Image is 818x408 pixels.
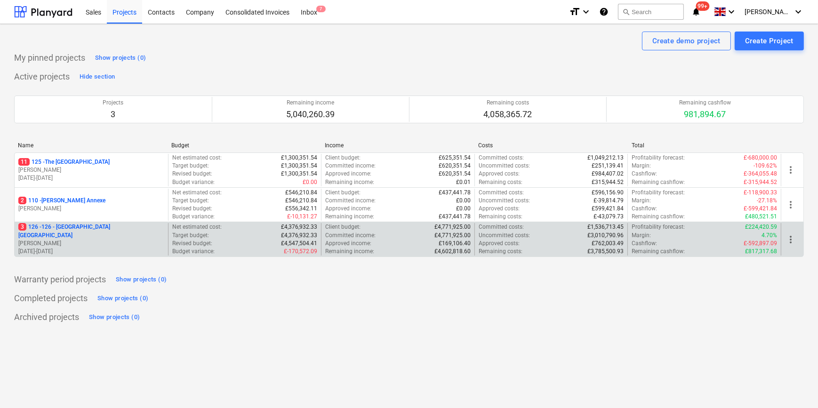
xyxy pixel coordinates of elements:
[325,213,374,221] p: Remaining income :
[652,35,721,47] div: Create demo project
[632,223,685,231] p: Profitability forecast :
[479,154,524,162] p: Committed costs :
[793,6,804,17] i: keyboard_arrow_down
[325,154,361,162] p: Client budget :
[77,69,117,84] button: Hide section
[479,232,530,240] p: Uncommitted costs :
[281,240,317,248] p: £4,547,504.41
[325,240,371,248] p: Approved income :
[285,205,317,213] p: £556,342.11
[287,99,335,107] p: Remaining income
[479,205,520,213] p: Approved costs :
[632,213,685,221] p: Remaining cashflow :
[97,293,148,304] div: Show projects (0)
[18,240,164,248] p: [PERSON_NAME]
[569,6,580,17] i: format_size
[754,162,777,170] p: -109.62%
[735,32,804,50] button: Create Project
[171,142,317,149] div: Budget
[95,53,146,64] div: Show projects (0)
[325,170,371,178] p: Approved income :
[456,205,471,213] p: £0.00
[172,189,222,197] p: Net estimated cost :
[632,197,651,205] p: Margin :
[479,170,520,178] p: Approved costs :
[18,205,164,213] p: [PERSON_NAME]
[103,109,124,120] p: 3
[18,223,164,256] div: 3126 -126 - [GEOGRAPHIC_DATA] [GEOGRAPHIC_DATA][PERSON_NAME][DATE]-[DATE]
[18,197,105,205] p: 110 - [PERSON_NAME] Annexe
[18,223,26,231] span: 3
[479,248,522,256] p: Remaining costs :
[691,6,701,17] i: notifications
[744,189,777,197] p: £-118,900.33
[325,223,361,231] p: Client budget :
[284,248,317,256] p: £-170,572.09
[325,142,471,149] div: Income
[172,223,222,231] p: Net estimated cost :
[281,162,317,170] p: £1,300,351.54
[439,240,471,248] p: £169,106.40
[325,205,371,213] p: Approved income :
[744,240,777,248] p: £-592,897.09
[172,162,209,170] p: Target budget :
[632,205,657,213] p: Cashflow :
[744,154,777,162] p: £-680,000.00
[593,197,624,205] p: £-39,814.79
[325,178,374,186] p: Remaining income :
[172,170,212,178] p: Revised budget :
[325,189,361,197] p: Client budget :
[303,178,317,186] p: £0.00
[325,197,376,205] p: Committed income :
[439,162,471,170] p: £620,351.54
[456,197,471,205] p: £0.00
[439,170,471,178] p: £620,351.54
[113,272,169,287] button: Show projects (0)
[18,142,164,149] div: Name
[281,154,317,162] p: £1,300,351.54
[172,154,222,162] p: Net estimated cost :
[14,293,88,304] p: Completed projects
[785,234,796,245] span: more_vert
[281,223,317,231] p: £4,376,932.33
[325,248,374,256] p: Remaining income :
[592,189,624,197] p: £596,156.90
[325,232,376,240] p: Committed income :
[116,274,167,285] div: Show projects (0)
[287,109,335,120] p: 5,040,260.39
[587,223,624,231] p: £1,536,713.45
[587,154,624,162] p: £1,049,212.13
[479,223,524,231] p: Committed costs :
[771,363,818,408] iframe: Chat Widget
[172,240,212,248] p: Revised budget :
[172,178,215,186] p: Budget variance :
[762,232,777,240] p: 4.70%
[479,197,530,205] p: Uncommitted costs :
[484,109,532,120] p: 4,058,365.72
[479,162,530,170] p: Uncommitted costs :
[757,197,777,205] p: -27.18%
[456,178,471,186] p: £0.01
[632,154,685,162] p: Profitability forecast :
[172,248,215,256] p: Budget variance :
[642,32,731,50] button: Create demo project
[325,162,376,170] p: Committed income :
[580,6,592,17] i: keyboard_arrow_down
[744,170,777,178] p: £-364,055.48
[745,213,777,221] p: £480,521.51
[745,223,777,231] p: £224,420.59
[285,197,317,205] p: £546,210.84
[618,4,684,20] button: Search
[172,197,209,205] p: Target budget :
[18,197,164,213] div: 2110 -[PERSON_NAME] Annexe[PERSON_NAME]
[434,232,471,240] p: £4,771,925.00
[287,213,317,221] p: £-10,131.27
[18,166,164,174] p: [PERSON_NAME]
[696,1,710,11] span: 99+
[439,213,471,221] p: £437,441.78
[439,189,471,197] p: £437,441.78
[587,232,624,240] p: £3,010,790.96
[18,158,110,166] p: 125 - The [GEOGRAPHIC_DATA]
[479,189,524,197] p: Committed costs :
